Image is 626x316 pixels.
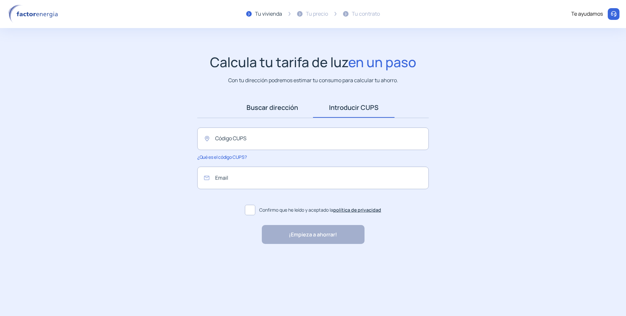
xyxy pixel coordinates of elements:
[571,10,603,18] div: Te ayudamos
[352,10,380,18] div: Tu contrato
[348,53,416,71] span: en un paso
[7,5,62,23] img: logo factor
[197,154,246,160] span: ¿Qué es el código CUPS?
[610,11,617,17] img: llamar
[259,206,381,214] span: Confirmo que he leído y aceptado la
[306,10,328,18] div: Tu precio
[333,207,381,213] a: política de privacidad
[231,98,313,118] a: Buscar dirección
[210,54,416,70] h1: Calcula tu tarifa de luz
[255,10,282,18] div: Tu vivienda
[313,98,395,118] a: Introducir CUPS
[228,76,398,84] p: Con tu dirección podremos estimar tu consumo para calcular tu ahorro.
